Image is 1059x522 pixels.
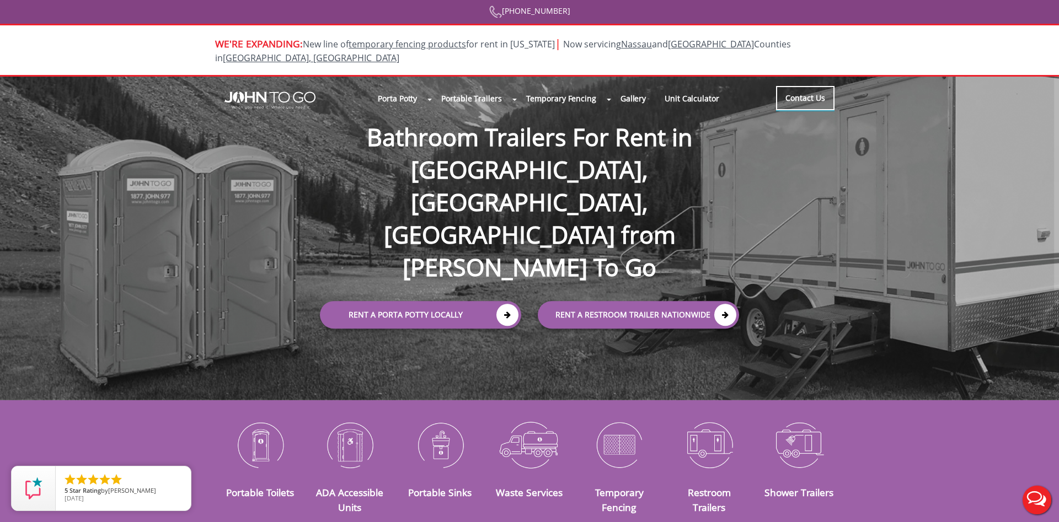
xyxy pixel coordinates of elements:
[65,487,182,495] span: by
[688,486,731,513] a: Restroom Trailers
[65,486,68,494] span: 5
[215,38,791,64] span: New line of for rent in [US_STATE]
[1015,478,1059,522] button: Live Chat
[489,6,570,16] a: [PHONE_NUMBER]
[223,416,297,473] img: Portable-Toilets-icon_N.png
[108,486,156,494] span: [PERSON_NAME]
[517,87,606,110] a: Temporary Fencing
[611,87,655,110] a: Gallery
[215,37,303,50] span: WE'RE EXPANDING:
[65,494,84,502] span: [DATE]
[87,473,100,486] li: 
[408,486,472,499] a: Portable Sinks
[316,486,383,513] a: ADA Accessible Units
[309,85,750,284] h1: Bathroom Trailers For Rent in [GEOGRAPHIC_DATA], [GEOGRAPHIC_DATA], [GEOGRAPHIC_DATA] from [PERSO...
[655,87,729,110] a: Unit Calculator
[63,473,77,486] li: 
[493,416,566,473] img: Waste-Services-icon_N.png
[762,416,836,473] img: Shower-Trailers-icon_N.png
[595,486,644,513] a: Temporary Fencing
[98,473,111,486] li: 
[320,301,521,329] a: Rent a Porta Potty Locally
[368,87,426,110] a: Porta Potty
[621,38,652,50] a: Nassau
[313,416,387,473] img: ADA-Accessible-Units-icon_N.png
[215,38,791,64] span: Now servicing and Counties in
[582,416,656,473] img: Temporary-Fencing-cion_N.png
[403,416,477,473] img: Portable-Sinks-icon_N.png
[555,36,561,51] span: |
[496,486,563,499] a: Waste Services
[226,486,294,499] a: Portable Toilets
[223,52,399,64] a: [GEOGRAPHIC_DATA], [GEOGRAPHIC_DATA]
[69,486,101,494] span: Star Rating
[23,477,45,499] img: Review Rating
[776,86,835,110] a: Contact Us
[538,301,739,329] a: rent a RESTROOM TRAILER Nationwide
[349,38,466,50] a: temporary fencing products
[672,416,746,473] img: Restroom-Trailers-icon_N.png
[668,38,754,50] a: [GEOGRAPHIC_DATA]
[224,92,315,109] img: JOHN to go
[764,486,833,499] a: Shower Trailers
[110,473,123,486] li: 
[432,87,511,110] a: Portable Trailers
[75,473,88,486] li: 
